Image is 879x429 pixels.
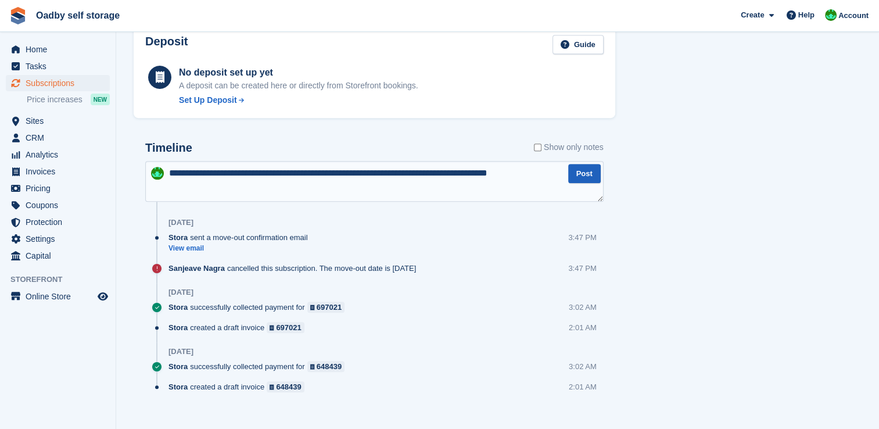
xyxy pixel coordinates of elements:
[6,214,110,230] a: menu
[568,232,596,243] div: 3:47 PM
[151,167,164,180] img: Stephanie
[568,164,601,183] button: Post
[26,231,95,247] span: Settings
[26,146,95,163] span: Analytics
[26,113,95,129] span: Sites
[838,10,869,22] span: Account
[168,322,188,333] span: Stora
[6,231,110,247] a: menu
[267,381,304,392] a: 648439
[26,163,95,180] span: Invoices
[534,141,604,153] label: Show only notes
[6,146,110,163] a: menu
[26,130,95,146] span: CRM
[307,302,345,313] a: 697021
[145,35,188,54] h2: Deposit
[6,288,110,305] a: menu
[9,7,27,24] img: stora-icon-8386f47178a22dfd0bd8f6a31ec36ba5ce8667c1dd55bd0f319d3a0aa187defe.svg
[552,35,604,54] a: Guide
[6,41,110,58] a: menu
[27,94,82,105] span: Price increases
[26,197,95,213] span: Coupons
[6,130,110,146] a: menu
[26,58,95,74] span: Tasks
[168,218,193,227] div: [DATE]
[569,302,597,313] div: 3:02 AM
[168,381,188,392] span: Stora
[267,322,304,333] a: 697021
[741,9,764,21] span: Create
[168,263,422,274] div: cancelled this subscription. The move-out date is [DATE]
[31,6,124,25] a: Oadby self storage
[26,214,95,230] span: Protection
[317,361,342,372] div: 648439
[569,361,597,372] div: 3:02 AM
[569,322,597,333] div: 2:01 AM
[168,347,193,356] div: [DATE]
[798,9,815,21] span: Help
[825,9,837,21] img: Stephanie
[26,248,95,264] span: Capital
[26,288,95,305] span: Online Store
[27,93,110,106] a: Price increases NEW
[168,361,350,372] div: successfully collected payment for
[26,180,95,196] span: Pricing
[6,58,110,74] a: menu
[179,94,418,106] a: Set Up Deposit
[6,75,110,91] a: menu
[6,248,110,264] a: menu
[6,163,110,180] a: menu
[276,322,301,333] div: 697021
[168,288,193,297] div: [DATE]
[91,94,110,105] div: NEW
[6,197,110,213] a: menu
[569,381,597,392] div: 2:01 AM
[179,66,418,80] div: No deposit set up yet
[168,232,314,243] div: sent a move-out confirmation email
[26,75,95,91] span: Subscriptions
[145,141,192,155] h2: Timeline
[168,361,188,372] span: Stora
[10,274,116,285] span: Storefront
[168,302,350,313] div: successfully collected payment for
[168,302,188,313] span: Stora
[96,289,110,303] a: Preview store
[179,94,237,106] div: Set Up Deposit
[168,244,314,253] a: View email
[317,302,342,313] div: 697021
[307,361,345,372] a: 648439
[276,381,301,392] div: 648439
[168,263,225,274] span: Sanjeave Nagra
[6,180,110,196] a: menu
[534,141,541,153] input: Show only notes
[568,263,596,274] div: 3:47 PM
[26,41,95,58] span: Home
[179,80,418,92] p: A deposit can be created here or directly from Storefront bookings.
[168,381,310,392] div: created a draft invoice
[6,113,110,129] a: menu
[168,322,310,333] div: created a draft invoice
[168,232,188,243] span: Stora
